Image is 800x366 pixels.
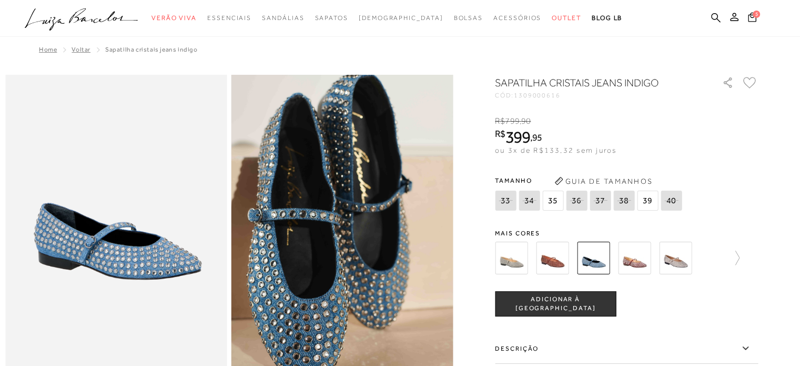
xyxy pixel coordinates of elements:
img: SAPATILHA CRISTAIS MARSALA [618,242,651,274]
a: noSubCategoriesText [315,8,348,28]
a: noSubCategoriesText [151,8,197,28]
span: 399 [505,127,530,146]
span: 95 [532,132,542,143]
span: 36 [566,191,587,211]
a: noSubCategoriesText [207,8,251,28]
span: 38 [613,191,634,211]
span: 34 [519,191,540,211]
span: SAPATILHA CRISTAIS JEANS INDIGO [105,46,198,53]
span: Verão Viva [151,14,197,22]
button: ADICIONAR À [GEOGRAPHIC_DATA] [495,291,616,316]
img: SAPATILHA CRISTAIS JEANS INDIGO [577,242,610,274]
a: noSubCategoriesText [359,8,443,28]
a: Home [39,46,57,53]
span: 39 [637,191,658,211]
h1: SAPATILHA CRISTAIS JEANS INDIGO [495,75,692,90]
div: CÓD: [495,92,705,98]
span: 5 [753,11,760,18]
span: 90 [521,116,531,126]
span: Essenciais [207,14,251,22]
span: 799 [505,116,519,126]
img: SAPATILHA CRISTAIS CINZA [495,242,528,274]
span: 40 [661,191,682,211]
span: Acessórios [493,14,541,22]
i: R$ [495,116,505,126]
button: Guia de Tamanhos [551,173,656,190]
span: Mais cores [495,230,758,236]
label: Descrição [495,333,758,364]
span: ou 3x de R$133,32 sem juros [495,146,616,154]
a: noSubCategoriesText [262,8,304,28]
span: 35 [542,191,563,211]
img: SAPATILHA CRISTAIS GANACHE [536,242,569,274]
a: Voltar [72,46,90,53]
span: Sandálias [262,14,304,22]
span: ADICIONAR À [GEOGRAPHIC_DATA] [495,295,615,313]
span: Sapatos [315,14,348,22]
a: noSubCategoriesText [493,8,541,28]
span: BLOG LB [592,14,622,22]
img: SAPATILHA CRISTAIS OFF WHITE [659,242,692,274]
span: 37 [590,191,611,211]
button: 5 [745,12,760,26]
span: Tamanho [495,173,684,189]
i: , [520,116,531,126]
span: Outlet [552,14,581,22]
span: 1309000616 [514,92,561,99]
a: noSubCategoriesText [453,8,483,28]
span: 33 [495,191,516,211]
i: , [530,133,542,142]
a: noSubCategoriesText [552,8,581,28]
a: BLOG LB [592,8,622,28]
span: [DEMOGRAPHIC_DATA] [359,14,443,22]
span: Bolsas [453,14,483,22]
i: R$ [495,129,505,139]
